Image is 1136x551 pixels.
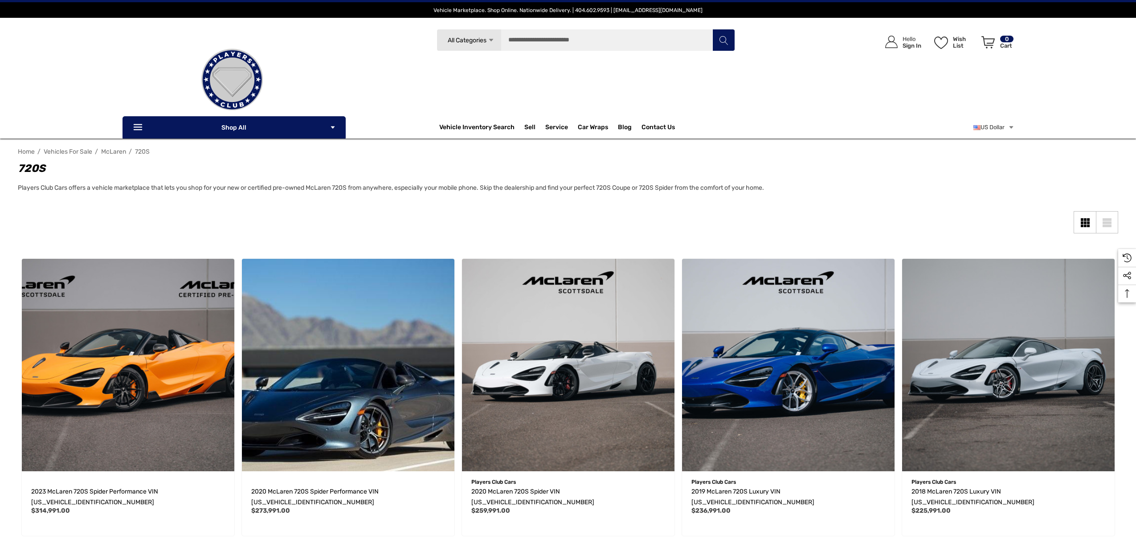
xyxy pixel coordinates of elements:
[437,29,501,51] a: All Categories Icon Arrow Down Icon Arrow Up
[981,36,995,49] svg: Review Your Cart
[902,259,1115,471] img: For Sale 2018 McLaren 720S Luxury VIN SBM14DCA6JW000403
[875,27,926,57] a: Sign in
[934,37,948,49] svg: Wish List
[18,182,971,194] p: Players Club Cars offers a vehicle marketplace that lets you shop for your new or certified pre-o...
[439,123,515,133] a: Vehicle Inventory Search
[691,476,885,488] p: Players Club Cars
[471,486,665,508] a: 2020 McLaren 720S Spider VIN SBM14FCAXLW004534,$259,991.00
[44,148,92,155] a: Vehicles For Sale
[31,507,70,514] span: $314,991.00
[973,118,1014,136] a: USD
[18,144,1118,159] nav: Breadcrumb
[135,148,150,155] a: 720S
[132,122,146,133] svg: Icon Line
[1074,211,1096,233] a: Grid View
[578,118,618,136] a: Car Wraps
[682,259,895,471] a: 2019 McLaren 720S Luxury VIN SBM14DCA5KW002497,$236,991.00
[578,123,608,133] span: Car Wraps
[22,259,234,471] a: 2023 McLaren 720S Spider Performance VIN SBM14FCA1PW007120,$314,991.00
[242,259,454,471] img: For Sale 2020 McLaren 720S Spider Performance VIN SBM14FCA1LW005071
[911,486,1105,508] a: 2018 McLaren 720S Luxury VIN SBM14DCA6JW000403,$225,991.00
[691,486,885,508] a: 2019 McLaren 720S Luxury VIN SBM14DCA5KW002497,$236,991.00
[911,488,1034,506] span: 2018 McLaren 720S Luxury VIN [US_VEHICLE_IDENTIFICATION_NUMBER]
[911,476,1105,488] p: Players Club Cars
[903,36,921,42] p: Hello
[1000,42,1013,49] p: Cart
[691,488,814,506] span: 2019 McLaren 720S Luxury VIN [US_VEHICLE_IDENTIFICATION_NUMBER]
[31,486,225,508] a: 2023 McLaren 720S Spider Performance VIN SBM14FCA1PW007120,$314,991.00
[524,118,545,136] a: Sell
[251,488,379,506] span: 2020 McLaren 720S Spider Performance VIN [US_VEHICLE_IDENTIFICATION_NUMBER]
[330,124,336,131] svg: Icon Arrow Down
[18,148,35,155] a: Home
[123,116,346,139] p: Shop All
[433,7,703,13] span: Vehicle Marketplace. Shop Online. Nationwide Delivery. | 404.602.9593 | [EMAIL_ADDRESS][DOMAIN_NAME]
[712,29,735,51] button: Search
[471,476,665,488] p: Players Club Cars
[902,259,1115,471] a: 2018 McLaren 720S Luxury VIN SBM14DCA6JW000403,$225,991.00
[885,36,898,48] svg: Icon User Account
[1123,253,1132,262] svg: Recently Viewed
[188,35,277,124] img: Players Club | Cars For Sale
[1123,271,1132,280] svg: Social Media
[953,36,977,49] p: Wish List
[242,259,454,471] a: 2020 McLaren 720S Spider Performance VIN SBM14FCA1LW005071,$273,991.00
[930,27,977,57] a: Wish List Wish List
[31,488,158,506] span: 2023 McLaren 720S Spider Performance VIN [US_VEHICLE_IDENTIFICATION_NUMBER]
[251,486,445,508] a: 2020 McLaren 720S Spider Performance VIN SBM14FCA1LW005071,$273,991.00
[462,259,674,471] a: 2020 McLaren 720S Spider VIN SBM14FCAXLW004534,$259,991.00
[545,123,568,133] a: Service
[691,507,731,514] span: $236,991.00
[488,37,494,44] svg: Icon Arrow Down
[471,488,594,506] span: 2020 McLaren 720S Spider VIN [US_VEHICLE_IDENTIFICATION_NUMBER]
[251,507,290,514] span: $273,991.00
[977,27,1014,61] a: Cart with 0 items
[618,123,632,133] a: Blog
[447,37,486,44] span: All Categories
[18,160,971,176] h1: 720S
[1000,36,1013,42] p: 0
[524,123,535,133] span: Sell
[471,507,510,514] span: $259,991.00
[682,259,895,471] img: For Sale 2019 McLaren 720S Luxury VIN SBM14DCA5KW002497
[1096,211,1118,233] a: List View
[911,507,951,514] span: $225,991.00
[462,259,674,471] img: For Sale 2020 McLaren 720S Spider VIN SBM14FCAXLW004534
[642,123,675,133] a: Contact Us
[101,148,126,155] a: McLaren
[1118,289,1136,298] svg: Top
[22,259,234,471] img: For Sale 2023 McLaren 720S Spider Performance VIN SBM14FCA1PW007120
[903,42,921,49] p: Sign In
